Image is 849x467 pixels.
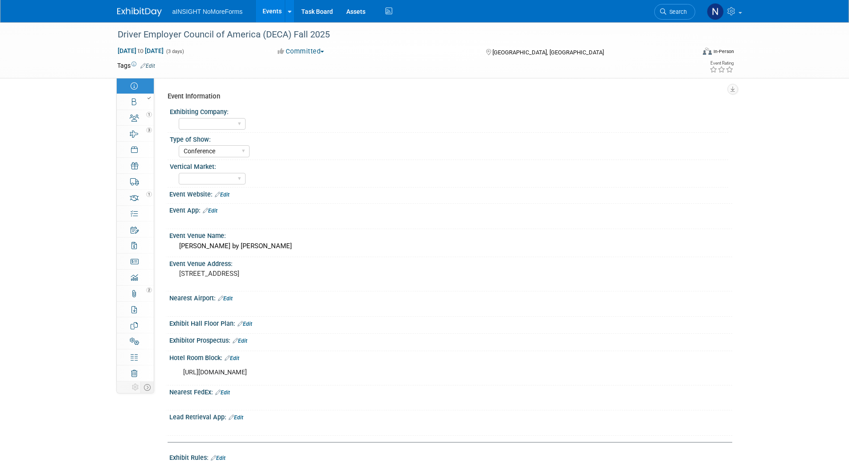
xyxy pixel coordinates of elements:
[215,389,230,396] a: Edit
[666,8,687,15] span: Search
[165,49,184,54] span: (3 days)
[215,192,230,198] a: Edit
[211,455,226,461] a: Edit
[146,112,152,117] span: 1
[169,410,732,422] div: Lead Retrieval App:
[146,287,152,293] span: 2
[117,8,162,16] img: ExhibitDay
[713,48,734,55] div: In-Person
[169,351,732,363] div: Hotel Room Block:
[710,61,734,66] div: Event Rating
[179,270,394,278] pre: [STREET_ADDRESS]
[177,364,625,381] div: [URL][DOMAIN_NAME]
[148,96,151,100] i: Booth reservation complete
[238,321,252,327] a: Edit
[117,286,154,301] a: 2
[275,47,328,56] button: Committed
[146,192,152,197] span: 1
[654,4,695,20] a: Search
[707,3,724,20] img: Nichole Brown
[170,105,728,116] div: Exhibiting Company:
[225,355,239,361] a: Edit
[169,188,732,199] div: Event Website:
[140,381,154,393] td: Toggle Event Tabs
[169,385,732,397] div: Nearest FedEx:
[169,229,732,240] div: Event Venue Name:
[176,239,726,253] div: [PERSON_NAME] by [PERSON_NAME]
[203,208,217,214] a: Edit
[169,204,732,215] div: Event App:
[170,160,728,171] div: Vertical Market:
[172,8,243,15] span: aINSIGHT NoMoreForms
[169,317,732,328] div: Exhibit Hall Floor Plan:
[136,47,145,54] span: to
[117,110,154,126] a: 1
[130,381,141,393] td: Personalize Event Tab Strip
[140,63,155,69] a: Edit
[169,291,732,303] div: Nearest Airport:
[643,46,734,60] div: Event Format
[169,334,732,345] div: Exhibitor Prospectus:
[117,47,164,55] span: [DATE] [DATE]
[168,92,726,101] div: Event Information
[115,27,682,43] div: Driver Employer Council of America (DECA) Fall 2025
[169,257,732,268] div: Event Venue Address:
[117,126,154,141] a: 3
[169,451,732,463] div: Exhibit Rules:
[117,61,155,70] td: Tags
[229,414,243,421] a: Edit
[492,49,604,56] span: [GEOGRAPHIC_DATA], [GEOGRAPHIC_DATA]
[117,190,154,205] a: 1
[233,338,247,344] a: Edit
[170,133,728,144] div: Type of Show:
[218,295,233,302] a: Edit
[146,127,152,133] span: 3
[703,48,712,55] img: Format-Inperson.png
